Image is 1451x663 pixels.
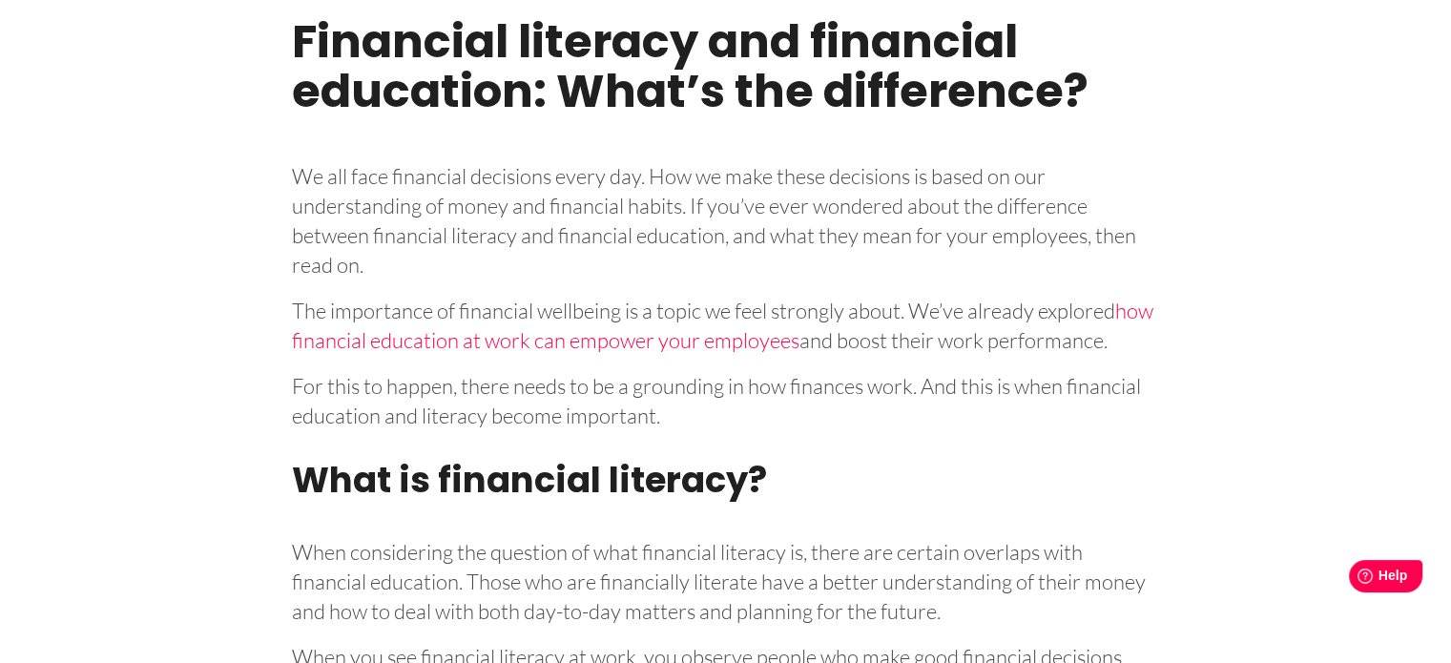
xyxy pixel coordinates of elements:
[292,364,1160,430] p: For this to happen, there needs to be a grounding in how finances work. And this is when financia...
[292,155,1160,280] p: We all face financial decisions every day. How we make these decisions is based on our understand...
[1281,552,1430,606] iframe: Help widget launcher
[292,455,767,505] strong: What is financial literacy?
[292,289,1160,355] p: The importance of financial wellbeing is a topic we feel strongly about. We’ve already explored a...
[292,298,1153,353] a: how financial education at work can empower your employees
[292,530,1160,626] p: When considering the question of what financial literacy is, there are certain overlaps with fina...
